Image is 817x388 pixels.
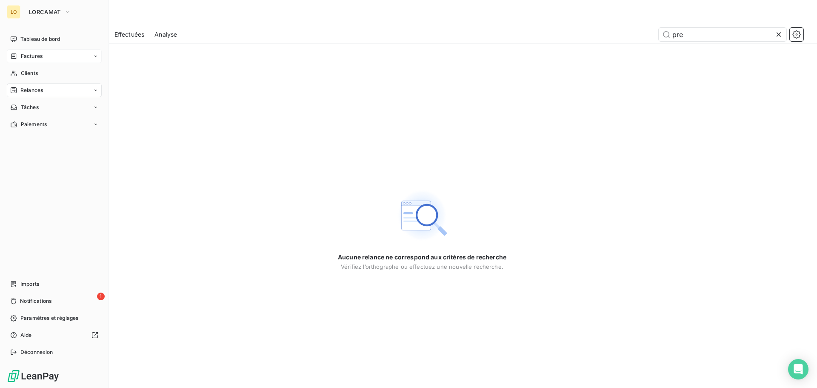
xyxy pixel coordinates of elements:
[338,253,506,262] span: Aucune relance ne correspond aux critères de recherche
[21,69,38,77] span: Clients
[7,5,20,19] div: LO
[20,280,39,288] span: Imports
[7,83,102,97] a: Relances
[788,359,808,379] div: Open Intercom Messenger
[7,311,102,325] a: Paramètres et réglages
[395,188,449,243] img: Empty state
[7,369,60,383] img: Logo LeanPay
[7,118,102,131] a: Paiements
[21,103,39,111] span: Tâches
[154,30,177,39] span: Analyse
[114,30,145,39] span: Effectuées
[341,263,503,270] span: Vérifiez l’orthographe ou effectuez une nouvelle recherche.
[97,293,105,300] span: 1
[20,297,51,305] span: Notifications
[7,66,102,80] a: Clients
[7,49,102,63] a: Factures
[20,86,43,94] span: Relances
[20,35,60,43] span: Tableau de bord
[29,9,61,15] span: LORCAMAT
[21,52,43,60] span: Factures
[21,121,47,128] span: Paiements
[659,28,786,41] input: Rechercher
[7,101,102,114] a: Tâches
[20,331,32,339] span: Aide
[7,277,102,291] a: Imports
[7,32,102,46] a: Tableau de bord
[7,328,102,342] a: Aide
[20,314,78,322] span: Paramètres et réglages
[20,348,53,356] span: Déconnexion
